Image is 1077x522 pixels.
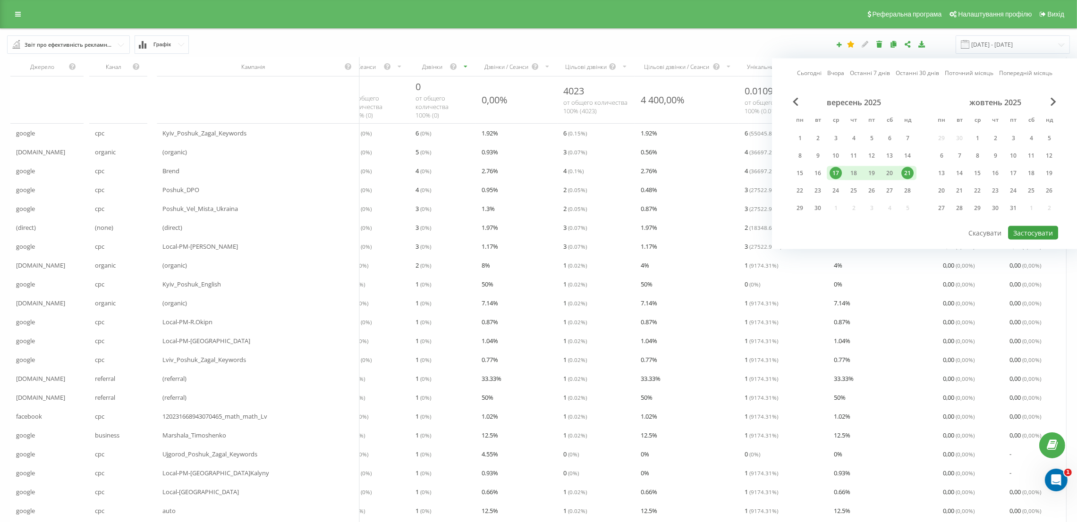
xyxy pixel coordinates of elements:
div: 25 [1025,185,1037,197]
span: 4023 [563,84,584,97]
div: нд 28 вер 2025 р. [899,184,916,198]
button: Застосувати [1008,226,1058,240]
div: 4 400,00% [641,93,685,106]
div: 30 [812,202,824,214]
a: Вчора [827,68,844,77]
div: вт 16 вер 2025 р. [809,166,827,180]
span: ( 0 %) [420,224,431,231]
div: 19 [1043,167,1055,179]
div: пн 29 вер 2025 р. [791,201,809,215]
abbr: середа [829,114,843,128]
span: Kyiv_Poshuk_English [162,278,221,290]
abbr: неділя [900,114,915,128]
span: 1 [563,260,587,271]
span: ( 0 %) [358,261,369,269]
div: 10 [1007,150,1019,162]
div: пт 31 жовт 2025 р. [1004,201,1022,215]
div: 12 [865,150,878,162]
div: 7 [953,150,966,162]
span: 4 % [834,260,842,271]
div: Унікальних дзвінків [745,63,802,71]
div: пн 27 жовт 2025 р. [933,201,950,215]
abbr: понеділок [793,114,807,128]
div: Кампанія [162,63,344,71]
span: 1 [1064,469,1072,476]
div: пн 20 жовт 2025 р. [933,184,950,198]
span: ( 0 %) [361,129,372,137]
a: Сьогодні [797,68,822,77]
div: пт 24 жовт 2025 р. [1004,184,1022,198]
div: сб 6 вер 2025 р. [881,131,899,145]
div: чт 25 вер 2025 р. [845,184,863,198]
div: 26 [865,185,878,197]
span: 257 [350,241,372,252]
div: чт 18 вер 2025 р. [845,166,863,180]
abbr: п’ятниця [1006,114,1020,128]
span: 0,00 [1009,278,1041,290]
abbr: неділя [1042,114,1056,128]
span: 4 [416,184,431,195]
div: Звіт про ефективність рекламних кампаній [25,40,113,50]
span: 50 % [482,278,493,290]
span: ( 0 %) [361,148,372,156]
span: 0,00 [943,278,975,290]
span: 312 [350,127,372,139]
span: 0.0109 [745,84,773,97]
iframe: Intercom live chat [1045,469,1068,491]
span: ( 0 %) [361,243,372,250]
span: ( 0 %) [361,205,372,212]
div: нд 12 жовт 2025 р. [1040,149,1058,163]
span: (direct) [162,222,182,233]
a: Поточний місяць [945,68,993,77]
span: 540 [350,146,372,158]
div: 17 [830,167,842,179]
span: ( 0.05 %) [568,186,587,194]
div: 3 [830,132,842,144]
div: 23 [812,185,824,197]
div: ср 22 жовт 2025 р. [968,184,986,198]
span: google [16,203,35,214]
span: ( 0,00 %) [956,261,975,269]
span: ( 0.07 %) [568,148,587,156]
div: вт 9 вер 2025 р. [809,149,827,163]
span: ( 27522.94 %) [749,186,781,194]
abbr: п’ятниця [865,114,879,128]
div: 9 [812,150,824,162]
span: ( 0 %) [361,167,372,175]
span: google [16,165,35,177]
span: 1.3 % [482,203,495,214]
div: 31 [1007,202,1019,214]
div: ср 10 вер 2025 р. [827,149,845,163]
span: Previous Month [793,98,798,106]
div: 25 [848,185,860,197]
div: 4 [848,132,860,144]
span: (organic) [162,146,187,158]
span: 0 [745,278,760,290]
span: ( 27522.94 %) [749,205,781,212]
div: нд 21 вер 2025 р. [899,166,916,180]
div: 21 [901,167,914,179]
div: сб 11 жовт 2025 р. [1022,149,1040,163]
div: нд 7 вер 2025 р. [899,131,916,145]
div: нд 5 жовт 2025 р. [1040,131,1058,145]
span: ( 55045.87 %) [749,129,781,137]
div: 14 [901,150,914,162]
div: 16 [989,167,1001,179]
span: 2.76 % [641,165,657,177]
div: 11 [848,150,860,162]
div: 14 [953,167,966,179]
abbr: понеділок [934,114,949,128]
span: 0.95 % [482,184,498,195]
span: 4 [416,165,431,177]
span: 1.17 % [641,241,657,252]
div: ср 24 вер 2025 р. [827,184,845,198]
span: 1 [745,260,778,271]
div: сб 13 вер 2025 р. [881,149,899,163]
span: ( 0 %) [420,186,431,194]
span: google [16,127,35,139]
span: Local-PM-[PERSON_NAME] [162,241,238,252]
span: 4 % [641,260,649,271]
div: 29 [794,202,806,214]
div: жовтень 2025 [933,98,1058,107]
span: 50 % [641,278,653,290]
